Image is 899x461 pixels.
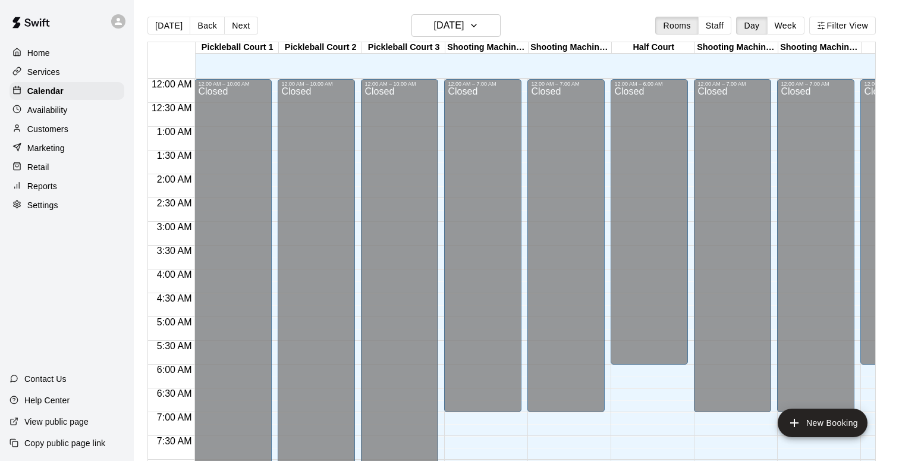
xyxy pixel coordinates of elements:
[10,139,124,157] a: Marketing
[529,42,612,54] div: Shooting Machine 2
[154,436,195,446] span: 7:30 AM
[10,101,124,119] a: Availability
[10,158,124,176] a: Retail
[154,365,195,375] span: 6:00 AM
[411,14,501,37] button: [DATE]
[154,341,195,351] span: 5:30 AM
[281,81,351,87] div: 12:00 AM – 10:00 AM
[612,42,695,54] div: Half Court
[362,42,445,54] div: Pickleball Court 3
[445,42,529,54] div: Shooting Machine 1
[531,81,601,87] div: 12:00 AM – 7:00 AM
[154,150,195,161] span: 1:30 AM
[27,66,60,78] p: Services
[531,87,601,416] div: Closed
[27,142,65,154] p: Marketing
[27,47,50,59] p: Home
[154,269,195,280] span: 4:00 AM
[697,81,768,87] div: 12:00 AM – 7:00 AM
[433,17,464,34] h6: [DATE]
[24,416,89,428] p: View public page
[149,103,195,113] span: 12:30 AM
[655,17,698,35] button: Rooms
[154,412,195,422] span: 7:00 AM
[27,199,58,211] p: Settings
[778,409,867,437] button: add
[767,17,804,35] button: Week
[364,81,435,87] div: 12:00 AM – 10:00 AM
[24,394,70,406] p: Help Center
[154,246,195,256] span: 3:30 AM
[10,177,124,195] a: Reports
[27,104,68,116] p: Availability
[24,437,105,449] p: Copy public page link
[448,87,518,416] div: Closed
[527,79,605,412] div: 12:00 AM – 7:00 AM: Closed
[611,79,688,365] div: 12:00 AM – 6:00 AM: Closed
[809,17,876,35] button: Filter View
[697,87,768,416] div: Closed
[698,17,732,35] button: Staff
[196,42,279,54] div: Pickleball Court 1
[448,81,518,87] div: 12:00 AM – 7:00 AM
[736,17,767,35] button: Day
[614,81,684,87] div: 12:00 AM – 6:00 AM
[154,174,195,184] span: 2:00 AM
[154,222,195,232] span: 3:00 AM
[190,17,225,35] button: Back
[279,42,362,54] div: Pickleball Court 2
[10,82,124,100] a: Calendar
[777,79,854,412] div: 12:00 AM – 7:00 AM: Closed
[694,79,771,412] div: 12:00 AM – 7:00 AM: Closed
[224,17,257,35] button: Next
[154,127,195,137] span: 1:00 AM
[154,293,195,303] span: 4:30 AM
[695,42,778,54] div: Shooting Machine 3
[147,17,190,35] button: [DATE]
[27,180,57,192] p: Reports
[10,63,124,81] a: Services
[781,87,851,416] div: Closed
[154,317,195,327] span: 5:00 AM
[154,198,195,208] span: 2:30 AM
[27,161,49,173] p: Retail
[27,123,68,135] p: Customers
[444,79,521,412] div: 12:00 AM – 7:00 AM: Closed
[10,196,124,214] a: Settings
[24,373,67,385] p: Contact Us
[198,81,268,87] div: 12:00 AM – 10:00 AM
[10,44,124,62] a: Home
[10,120,124,138] a: Customers
[27,85,64,97] p: Calendar
[154,388,195,399] span: 6:30 AM
[778,42,862,54] div: Shooting Machine 4
[614,87,684,369] div: Closed
[149,79,195,89] span: 12:00 AM
[781,81,851,87] div: 12:00 AM – 7:00 AM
